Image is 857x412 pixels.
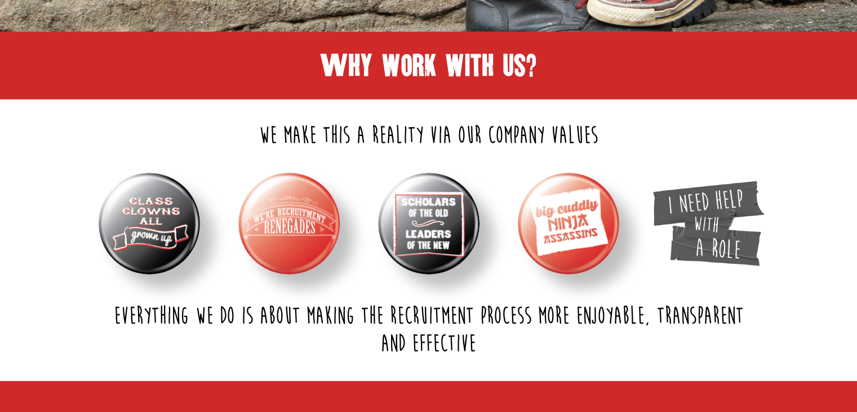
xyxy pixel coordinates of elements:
h2: Everything we do is about making the recruitment process more enjoyable, transparent and effective [82,303,775,358]
img: Recruitment-Renegades-badge.png [238,173,340,274]
img: Cuddly-Ninja-badge.png [518,173,619,274]
img: Class-Clowns-badge.png [99,173,200,274]
img: I Need Help with a role [652,181,764,266]
img: Scholars-of-the-old-badge.png [378,173,479,274]
h2: We make this a reality via our company values [82,122,775,150]
h1: Why work with us? [79,49,778,82]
